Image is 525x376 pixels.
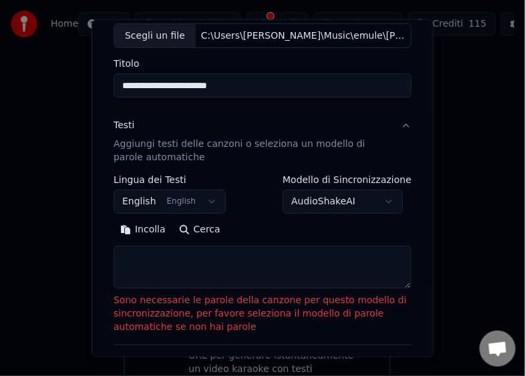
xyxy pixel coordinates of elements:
[114,175,411,345] div: TestiAggiungi testi delle canzoni o seleziona un modello di parole automatiche
[196,29,411,42] div: C:\Users\[PERSON_NAME]\Music\emule\[PERSON_NAME].[MEDICAL_DATA]
[114,119,134,132] div: Testi
[114,59,411,68] label: Titolo
[114,219,172,240] button: Incolla
[172,219,227,240] button: Cerca
[114,175,226,184] label: Lingua dei Testi
[283,175,411,184] label: Modello di Sincronizzazione
[114,138,390,164] p: Aggiungi testi delle canzoni o seleziona un modello di parole automatiche
[114,108,411,175] button: TestiAggiungi testi delle canzoni o seleziona un modello di parole automatiche
[114,294,411,334] p: Sono necessarie le parole della canzone per questo modello di sincronizzazione, per favore selezi...
[114,23,196,47] div: Scegli un file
